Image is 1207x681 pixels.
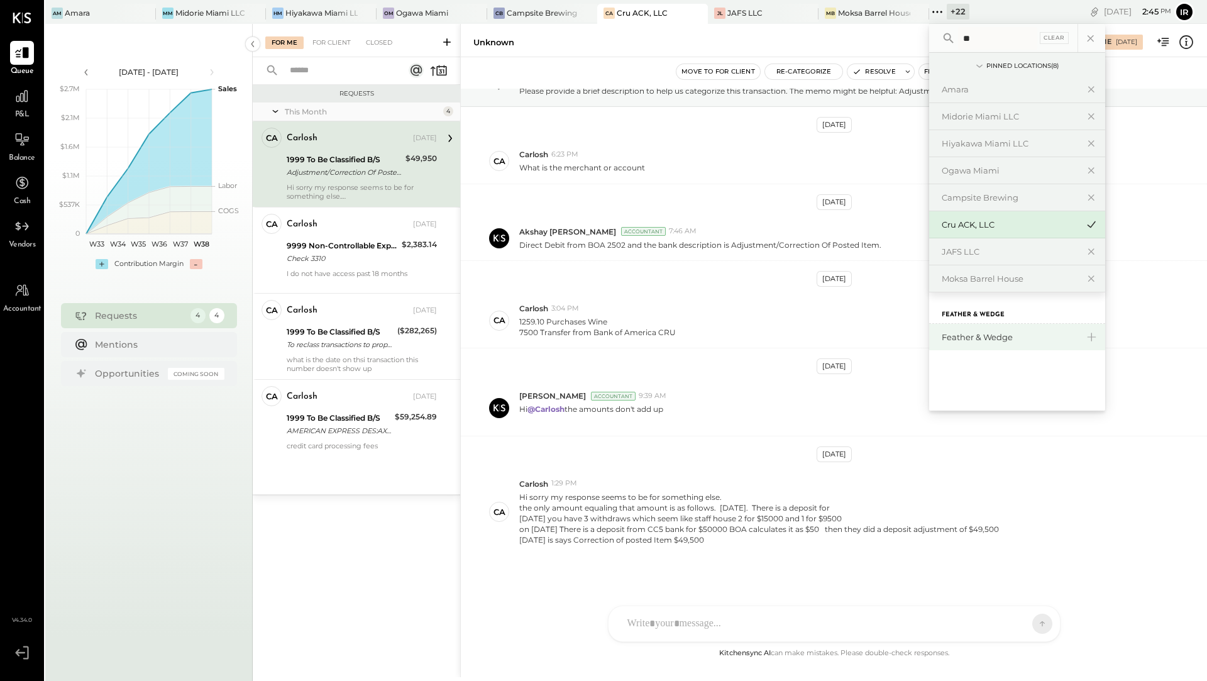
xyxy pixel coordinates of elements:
[287,132,317,145] div: Carlosh
[519,534,999,545] div: [DATE] is says Correction of posted Item $49,500
[603,8,615,19] div: CA
[519,149,548,160] span: Carlosh
[551,304,579,314] span: 3:04 PM
[62,171,80,180] text: $1.1M
[15,109,30,121] span: P&L
[395,411,437,423] div: $59,254.89
[114,259,184,269] div: Contribution Margin
[519,316,676,338] p: 1259.10 Purchases Wine
[287,390,317,403] div: Carlosh
[9,153,35,164] span: Balance
[287,269,437,287] div: I do not have access past 18 months
[383,8,394,19] div: OM
[519,162,645,173] p: What is the merchant or account
[259,89,454,98] div: Requests
[95,338,218,351] div: Mentions
[817,358,852,374] div: [DATE]
[405,152,437,165] div: $49,950
[152,240,167,248] text: W36
[60,84,80,93] text: $2.7M
[551,479,577,489] span: 1:29 PM
[287,412,391,424] div: 1999 To Be Classified B/S
[1,214,43,251] a: Vendors
[413,306,437,316] div: [DATE]
[765,64,843,79] button: Re-Categorize
[519,327,676,338] div: 7500 Transfer from Bank of America CRU
[817,271,852,287] div: [DATE]
[591,392,636,401] div: Accountant
[1174,2,1194,22] button: Ir
[287,153,402,166] div: 1999 To Be Classified B/S
[96,67,202,77] div: [DATE] - [DATE]
[306,36,357,49] div: For Client
[519,86,1047,96] p: Please provide a brief description to help us categorize this transaction. The memo might be help...
[519,492,999,546] p: Hi sorry my response seems to be for something else.
[287,326,394,338] div: 1999 To Be Classified B/S
[265,36,304,49] div: For Me
[168,368,224,380] div: Coming Soon
[3,304,41,315] span: Accountant
[714,8,725,19] div: JL
[109,240,126,248] text: W34
[942,311,1005,319] label: Feather & Wedge
[519,524,999,534] div: on [DATE] There is a deposit from CC5 bank for $50000 BOA calculates it as $50 then they did a de...
[266,218,278,230] div: Ca
[95,309,184,322] div: Requests
[507,8,577,18] div: Campsite Brewing
[266,132,278,144] div: Ca
[173,240,188,248] text: W37
[825,8,836,19] div: MB
[493,314,505,326] div: Ca
[527,404,565,414] strong: @Carlosh
[65,8,90,18] div: Amara
[218,206,239,215] text: COGS
[942,192,1077,204] div: Campsite Brewing
[209,308,224,323] div: 4
[1088,5,1101,18] div: copy link
[218,181,237,190] text: Labor
[287,240,398,252] div: 9999 Non-Controllable Expenses:Other Income and Expenses:To be Classified P&L
[817,194,852,210] div: [DATE]
[519,240,881,250] p: Direct Debit from BOA 2502 and the bank description is Adjustment/Correction Of Posted Item.
[727,8,763,18] div: JAFS LLC
[519,513,999,524] div: [DATE] you have 3 withdraws which seem like staff house 2 for $15000 and 1 for $9500
[413,219,437,230] div: [DATE]
[266,390,278,402] div: Ca
[493,8,505,19] div: CB
[519,226,616,237] span: Akshay [PERSON_NAME]
[9,240,36,251] span: Vendors
[52,8,63,19] div: Am
[266,304,278,316] div: Ca
[838,8,910,18] div: Moksa Barrel House
[11,66,34,77] span: Queue
[218,84,237,93] text: Sales
[287,424,391,437] div: AMERICAN EXPRESS DES:AXP DISCNT ID:2201947637 INDN:CRU RESTAURA2201947637 CO ID:1134992250 CCD
[285,106,440,117] div: This Month
[551,150,578,160] span: 6:23 PM
[413,133,437,143] div: [DATE]
[131,240,146,248] text: W35
[942,111,1077,123] div: Midorie Miami LLC
[617,8,668,18] div: Cru ACK, LLC
[493,506,505,518] div: Ca
[942,84,1077,96] div: Amara
[397,324,437,337] div: ($282,265)
[193,240,209,248] text: W38
[1040,32,1069,44] div: Clear
[621,227,666,236] div: Accountant
[443,106,453,116] div: 4
[1104,6,1171,18] div: [DATE]
[473,36,514,48] div: Unknown
[942,331,1077,343] div: Feather & Wedge
[1,128,43,164] a: Balance
[402,238,437,251] div: $2,383.14
[817,446,852,462] div: [DATE]
[942,273,1077,285] div: Moksa Barrel House
[190,308,206,323] div: 4
[287,218,317,231] div: Carlosh
[986,62,1059,70] div: Pinned Locations ( 8 )
[1,84,43,121] a: P&L
[162,8,174,19] div: MM
[96,259,108,269] div: +
[942,219,1077,231] div: Cru ACK, LLC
